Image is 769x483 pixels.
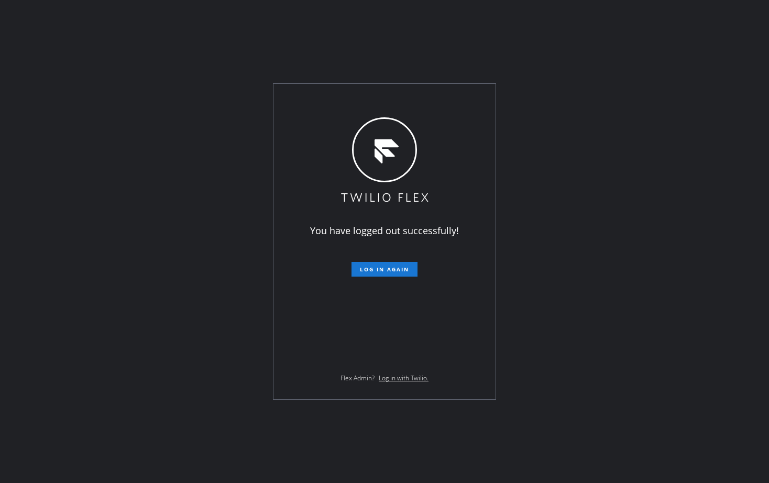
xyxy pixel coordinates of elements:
[351,262,418,277] button: Log in again
[310,224,459,237] span: You have logged out successfully!
[340,374,375,382] span: Flex Admin?
[379,374,429,382] a: Log in with Twilio.
[360,266,409,273] span: Log in again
